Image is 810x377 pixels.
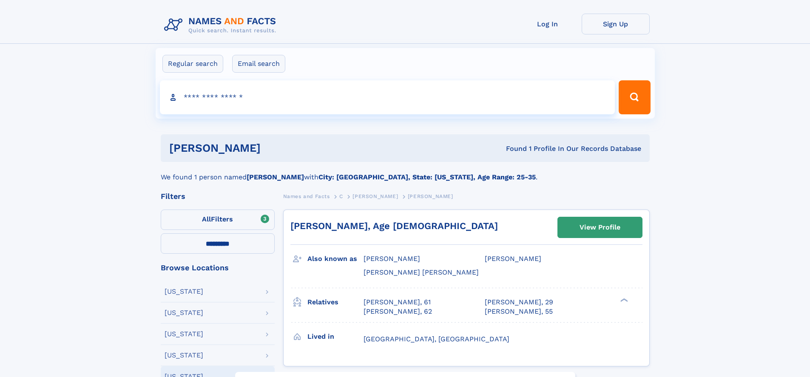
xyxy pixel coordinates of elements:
[165,288,203,295] div: [US_STATE]
[232,55,285,73] label: Email search
[165,331,203,337] div: [US_STATE]
[161,264,275,272] div: Browse Locations
[165,309,203,316] div: [US_STATE]
[202,215,211,223] span: All
[485,298,553,307] a: [PERSON_NAME], 29
[618,297,628,303] div: ❯
[161,193,275,200] div: Filters
[318,173,536,181] b: City: [GEOGRAPHIC_DATA], State: [US_STATE], Age Range: 25-35
[408,193,453,199] span: [PERSON_NAME]
[619,80,650,114] button: Search Button
[307,329,364,344] h3: Lived in
[582,14,650,34] a: Sign Up
[558,217,642,238] a: View Profile
[169,143,384,153] h1: [PERSON_NAME]
[364,307,432,316] a: [PERSON_NAME], 62
[165,352,203,359] div: [US_STATE]
[307,252,364,266] h3: Also known as
[339,191,343,201] a: C
[339,193,343,199] span: C
[364,268,479,276] span: [PERSON_NAME] [PERSON_NAME]
[162,55,223,73] label: Regular search
[364,298,431,307] a: [PERSON_NAME], 61
[383,144,641,153] div: Found 1 Profile In Our Records Database
[247,173,304,181] b: [PERSON_NAME]
[283,191,330,201] a: Names and Facts
[160,80,615,114] input: search input
[485,307,553,316] a: [PERSON_NAME], 55
[307,295,364,309] h3: Relatives
[485,255,541,263] span: [PERSON_NAME]
[364,255,420,263] span: [PERSON_NAME]
[161,210,275,230] label: Filters
[580,218,620,237] div: View Profile
[161,162,650,182] div: We found 1 person named with .
[161,14,283,37] img: Logo Names and Facts
[290,221,498,231] a: [PERSON_NAME], Age [DEMOGRAPHIC_DATA]
[514,14,582,34] a: Log In
[352,193,398,199] span: [PERSON_NAME]
[352,191,398,201] a: [PERSON_NAME]
[364,335,509,343] span: [GEOGRAPHIC_DATA], [GEOGRAPHIC_DATA]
